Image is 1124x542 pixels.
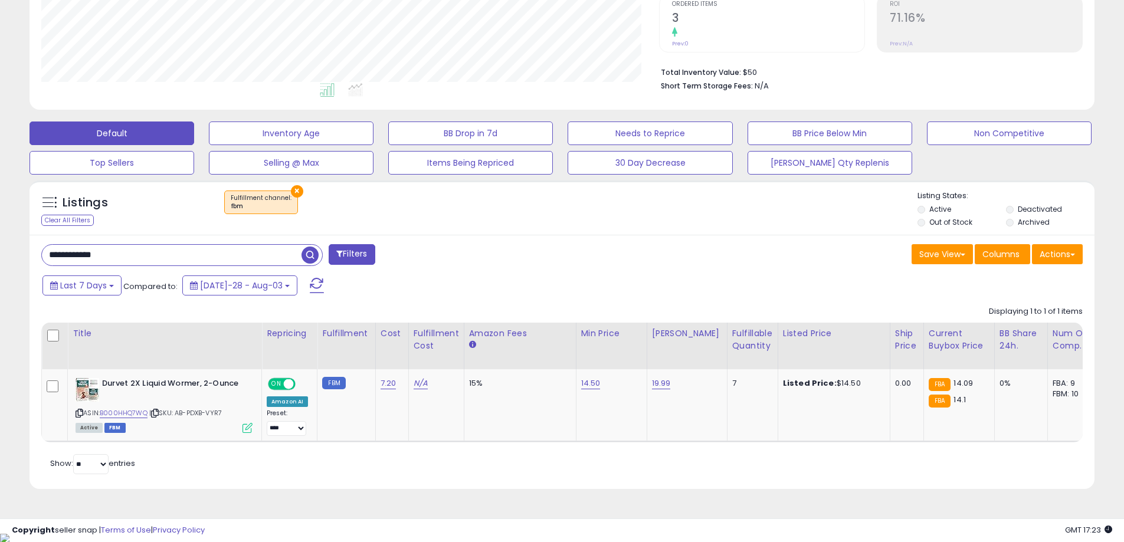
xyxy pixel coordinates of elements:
label: Out of Stock [929,217,972,227]
button: Actions [1032,244,1083,264]
div: Current Buybox Price [929,327,989,352]
button: [PERSON_NAME] Qty Replenis [748,151,912,175]
span: Compared to: [123,281,178,292]
div: Num of Comp. [1053,327,1096,352]
small: Prev: 0 [672,40,689,47]
button: Default [30,121,194,145]
button: Items Being Repriced [388,151,553,175]
button: Columns [975,244,1030,264]
div: FBA: 9 [1053,378,1092,389]
small: Amazon Fees. [469,340,476,350]
small: FBA [929,378,951,391]
div: Clear All Filters [41,215,94,226]
span: 14.1 [953,394,966,405]
small: Prev: N/A [890,40,913,47]
button: BB Drop in 7d [388,121,553,145]
div: Preset: [267,409,308,436]
img: 61yialxkwrL._SL40_.jpg [76,378,99,402]
a: N/A [414,377,428,389]
span: | SKU: AB-PDXB-VYR7 [149,408,222,418]
a: Terms of Use [101,524,151,536]
div: FBM: 10 [1053,389,1092,399]
div: Displaying 1 to 1 of 1 items [989,306,1083,317]
div: 0.00 [895,378,915,389]
button: Filters [329,244,375,265]
div: Listed Price [783,327,885,340]
button: [DATE]-28 - Aug-03 [182,275,297,295]
button: 30 Day Decrease [568,151,732,175]
a: 19.99 [652,377,671,389]
b: Total Inventory Value: [661,67,741,77]
label: Archived [1018,217,1050,227]
div: Repricing [267,327,312,340]
a: Privacy Policy [153,524,205,536]
div: Fulfillment [322,327,370,340]
span: Columns [982,248,1020,260]
button: Save View [912,244,973,264]
button: Inventory Age [209,121,373,145]
span: ROI [890,1,1082,8]
div: Cost [381,327,404,340]
a: 14.50 [581,377,601,389]
h5: Listings [63,195,108,211]
span: Ordered Items [672,1,864,8]
div: Ship Price [895,327,919,352]
div: fbm [231,202,291,211]
b: Short Term Storage Fees: [661,81,753,91]
span: OFF [294,379,313,389]
button: Last 7 Days [42,275,122,295]
span: ON [269,379,284,389]
button: Non Competitive [927,121,1092,145]
b: Durvet 2X Liquid Wormer, 2-Ounce [102,378,245,392]
div: seller snap | | [12,525,205,536]
button: Selling @ Max [209,151,373,175]
span: Fulfillment channel : [231,193,291,211]
div: Amazon Fees [469,327,571,340]
div: ASIN: [76,378,253,432]
div: Title [73,327,257,340]
p: Listing States: [917,190,1094,202]
b: Listed Price: [783,377,837,389]
span: FBM [104,423,126,433]
button: BB Price Below Min [748,121,912,145]
button: Top Sellers [30,151,194,175]
div: 0% [1000,378,1038,389]
span: 2025-08-11 17:23 GMT [1065,524,1112,536]
div: [PERSON_NAME] [652,327,722,340]
a: 7.20 [381,377,396,389]
div: Min Price [581,327,642,340]
div: Amazon AI [267,396,308,407]
li: $50 [661,64,1074,78]
span: 14.09 [953,377,973,389]
button: × [291,185,303,198]
span: [DATE]-28 - Aug-03 [200,280,283,291]
button: Needs to Reprice [568,121,732,145]
div: 7 [732,378,769,389]
span: N/A [755,80,769,91]
small: FBA [929,395,951,408]
div: $14.50 [783,378,881,389]
label: Deactivated [1018,204,1062,214]
h2: 3 [672,11,864,27]
small: FBM [322,377,345,389]
strong: Copyright [12,524,55,536]
div: BB Share 24h. [1000,327,1043,352]
div: 15% [469,378,567,389]
div: Fulfillable Quantity [732,327,773,352]
span: Last 7 Days [60,280,107,291]
label: Active [929,204,951,214]
a: B000HHQ7WQ [100,408,148,418]
span: All listings currently available for purchase on Amazon [76,423,103,433]
span: Show: entries [50,458,135,469]
div: Fulfillment Cost [414,327,459,352]
h2: 71.16% [890,11,1082,27]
